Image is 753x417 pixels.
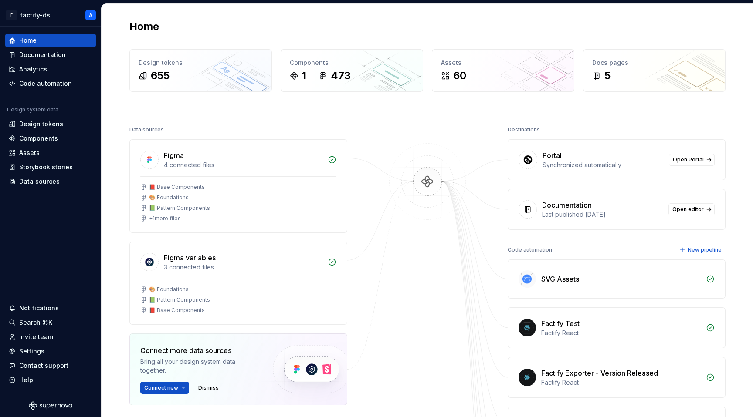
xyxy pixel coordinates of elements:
div: Components [19,134,58,143]
span: Connect new [144,384,178,391]
span: Open Portal [673,156,704,163]
a: Documentation [5,48,96,62]
div: Destinations [508,124,540,136]
div: 1 [302,69,306,83]
button: Dismiss [194,382,223,394]
a: Components [5,131,96,145]
div: 🎨 Foundations [149,194,189,201]
div: Settings [19,347,44,356]
div: Portal [543,150,562,161]
div: Factify Test [541,318,580,329]
div: 📗 Pattern Components [149,296,210,303]
a: Design tokens655 [129,49,272,92]
button: Ffactify-dsA [2,6,99,24]
div: Connect more data sources [140,345,258,356]
a: Analytics [5,62,96,76]
div: 📕 Base Components [149,184,205,191]
div: Search ⌘K [19,318,52,327]
div: 473 [331,69,351,83]
div: 📗 Pattern Components [149,205,210,212]
button: Notifications [5,301,96,315]
div: 5 [604,69,611,83]
button: Help [5,373,96,387]
a: Assets [5,146,96,160]
div: Code automation [508,244,552,256]
div: Synchronized automatically [543,161,664,169]
div: Assets [441,58,565,67]
div: Factify React [541,378,701,387]
div: 60 [453,69,466,83]
div: factify-ds [20,11,50,20]
a: Storybook stories [5,160,96,174]
span: New pipeline [688,246,722,253]
div: Bring all your design system data together. [140,357,258,375]
div: Documentation [542,200,592,210]
div: Factify Exporter - Version Released [541,368,658,378]
div: Design tokens [19,120,63,128]
a: Components1473 [281,49,423,92]
div: Assets [19,148,40,157]
div: Documentation [19,50,66,59]
div: Notifications [19,304,59,313]
div: Data sources [19,177,60,186]
a: Data sources [5,175,96,188]
h2: Home [129,20,159,34]
div: 3 connected files [164,263,322,272]
a: Figma variables3 connected files🎨 Foundations📗 Pattern Components📕 Base Components [129,242,347,325]
div: A [89,12,92,19]
span: Dismiss [198,384,219,391]
div: Contact support [19,361,68,370]
a: Code automation [5,77,96,91]
div: 655 [151,69,170,83]
a: Open editor [668,203,715,215]
a: Invite team [5,330,96,344]
button: Contact support [5,359,96,373]
div: Home [19,36,37,45]
div: Last published [DATE] [542,210,663,219]
div: + 1 more files [149,215,181,222]
a: Settings [5,344,96,358]
div: SVG Assets [541,274,579,284]
a: Home [5,34,96,47]
div: 📕 Base Components [149,307,205,314]
a: Assets60 [432,49,574,92]
button: Connect new [140,382,189,394]
svg: Supernova Logo [29,401,72,410]
div: Docs pages [592,58,716,67]
div: Analytics [19,65,47,74]
div: Storybook stories [19,163,73,172]
a: Design tokens [5,117,96,131]
div: 🎨 Foundations [149,286,189,293]
button: Search ⌘K [5,316,96,330]
div: 4 connected files [164,161,322,169]
div: F [6,10,17,20]
a: Open Portal [669,154,715,166]
div: Figma [164,150,184,161]
div: Design tokens [139,58,263,67]
div: Figma variables [164,252,216,263]
div: Code automation [19,79,72,88]
button: New pipeline [677,244,726,256]
div: Help [19,376,33,384]
div: Invite team [19,333,53,341]
div: Components [290,58,414,67]
a: Figma4 connected files📕 Base Components🎨 Foundations📗 Pattern Components+1more files [129,139,347,233]
div: Data sources [129,124,164,136]
span: Open editor [672,206,704,213]
div: Factify React [541,329,701,337]
a: Docs pages5 [583,49,726,92]
div: Design system data [7,106,58,113]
